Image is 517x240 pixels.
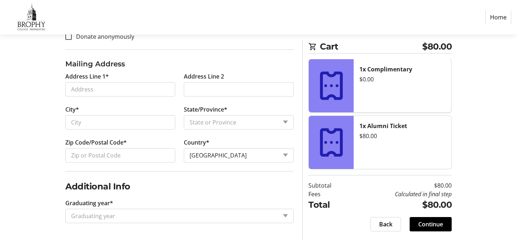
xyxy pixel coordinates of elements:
[485,10,511,24] a: Home
[65,180,294,193] h2: Additional Info
[320,40,422,53] span: Cart
[65,148,175,163] input: Zip or Postal Code
[410,217,452,231] button: Continue
[379,220,392,229] span: Back
[359,65,412,73] strong: 1x Complimentary
[418,220,443,229] span: Continue
[6,3,57,32] img: Brophy College Preparatory 's Logo
[422,40,452,53] span: $80.00
[359,122,407,130] strong: 1x Alumni Ticket
[308,181,350,190] td: Subtotal
[359,75,446,84] div: $0.00
[184,138,209,147] label: Country*
[371,217,401,231] button: Back
[308,198,350,211] td: Total
[65,199,113,207] label: Graduating year*
[184,105,227,114] label: State/Province*
[308,190,350,198] td: Fees
[65,105,79,114] label: City*
[184,72,224,81] label: Address Line 2
[72,32,134,41] label: Donate anonymously
[359,132,446,140] div: $80.00
[65,138,127,147] label: Zip Code/Postal Code*
[65,115,175,130] input: City
[350,198,452,211] td: $80.00
[350,190,452,198] td: Calculated in final step
[65,82,175,97] input: Address
[350,181,452,190] td: $80.00
[65,72,109,81] label: Address Line 1*
[65,58,294,69] h3: Mailing Address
